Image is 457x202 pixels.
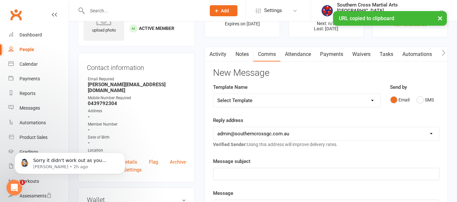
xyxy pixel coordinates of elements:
a: Calendar [8,57,69,72]
a: Attendance [280,47,316,62]
div: Reports [20,91,35,96]
div: Address [88,108,186,114]
iframe: Intercom notifications message [5,139,135,184]
a: Comms [253,47,280,62]
span: Active member [139,26,174,31]
a: Dashboard [8,28,69,42]
label: Template Name [213,83,248,91]
div: URL copied to clipboard [333,11,447,26]
a: Notes [231,47,253,62]
div: Email Required [88,76,186,82]
div: Payments [20,76,40,81]
span: Using this address will improve delivery rates. [213,142,338,147]
div: Messages [20,105,40,111]
strong: - [88,127,186,133]
strong: - [88,140,186,146]
h3: Contact information [87,61,186,71]
div: Member Number [88,121,186,128]
a: Activity [205,47,231,62]
div: Dashboard [20,32,42,37]
label: Send by [390,83,407,91]
span: 1 [20,180,25,185]
a: People [8,42,69,57]
h3: New Message [213,68,439,78]
label: Message subject [213,157,250,165]
label: Message [213,189,233,197]
a: Product Sales [8,130,69,145]
label: Reply address [213,116,243,124]
a: Tasks [375,47,398,62]
a: Waivers [348,47,375,62]
div: People [20,47,34,52]
button: SMS [417,94,434,106]
a: Payments [8,72,69,86]
a: Messages [8,101,69,115]
button: × [434,11,446,25]
div: Southern Cross Martial Arts [GEOGRAPHIC_DATA] [337,2,439,14]
a: Payments [316,47,348,62]
a: Archive [170,158,186,166]
a: Flag [149,158,158,166]
input: Search... [85,6,201,15]
strong: 0439792304 [88,101,186,106]
a: Clubworx [8,7,24,23]
a: Automations [398,47,437,62]
div: Product Sales [20,135,47,140]
span: Settings [264,3,282,18]
div: Date of Birth [88,134,186,141]
img: thumb_image1620786302.png [321,4,334,17]
button: Add [210,5,237,16]
strong: - [88,114,186,120]
strong: [PERSON_NAME][EMAIL_ADDRESS][DOMAIN_NAME] [88,82,186,93]
div: Assessments [20,193,52,198]
button: Email [390,94,410,106]
div: Automations [20,120,46,125]
iframe: Intercom live chat [7,180,22,195]
div: Location [88,147,186,154]
strong: Verified Sender: [213,142,247,147]
a: Automations [8,115,69,130]
span: Add [221,8,229,13]
div: Calendar [20,61,38,67]
div: Mobile Number Required [88,95,186,101]
a: Reports [8,86,69,101]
